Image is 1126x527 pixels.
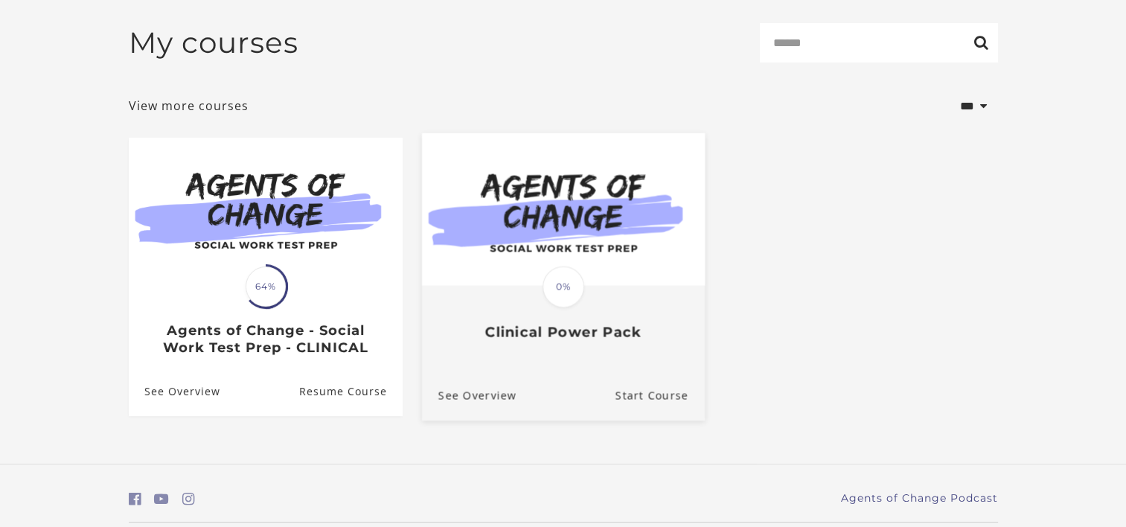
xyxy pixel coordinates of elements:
h3: Clinical Power Pack [438,324,688,341]
span: 0% [543,266,584,308]
a: Clinical Power Pack: Resume Course [615,371,704,421]
a: Clinical Power Pack: See Overview [421,371,516,421]
a: https://www.facebook.com/groups/aswbtestprep (Open in a new window) [129,488,141,510]
a: https://www.instagram.com/agentsofchangeprep/ (Open in a new window) [182,488,195,510]
i: https://www.instagram.com/agentsofchangeprep/ (Open in a new window) [182,492,195,506]
h2: My courses [129,25,298,60]
a: Agents of Change Podcast [841,491,998,506]
h3: Agents of Change - Social Work Test Prep - CLINICAL [144,322,386,356]
i: https://www.youtube.com/c/AgentsofChangeTestPrepbyMeaganMitchell (Open in a new window) [154,492,169,506]
span: 64% [246,266,286,307]
a: View more courses [129,97,249,115]
a: Agents of Change - Social Work Test Prep - CLINICAL: Resume Course [298,368,402,416]
a: Agents of Change - Social Work Test Prep - CLINICAL: See Overview [129,368,220,416]
a: https://www.youtube.com/c/AgentsofChangeTestPrepbyMeaganMitchell (Open in a new window) [154,488,169,510]
i: https://www.facebook.com/groups/aswbtestprep (Open in a new window) [129,492,141,506]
